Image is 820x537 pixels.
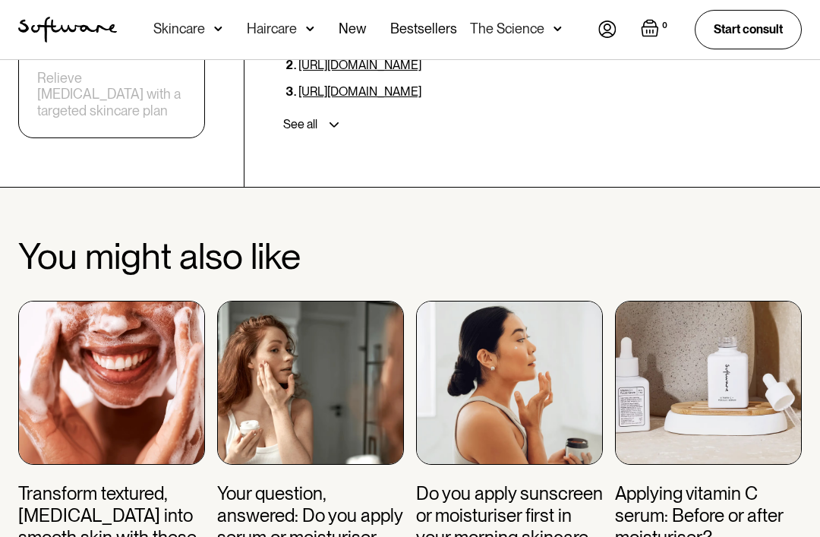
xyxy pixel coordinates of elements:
div: 0 [659,19,670,33]
img: arrow down [553,21,562,36]
a: Open empty cart [641,19,670,40]
a: [URL][DOMAIN_NAME] [298,58,421,72]
div: See all [283,117,317,132]
h2: You might also like [18,236,802,276]
a: [URL][DOMAIN_NAME] [298,84,421,99]
img: arrow down [214,21,222,36]
img: Software Logo [18,17,117,43]
div: Haircare [247,21,297,36]
a: Relieve [MEDICAL_DATA] with a targeted skincare plan [37,70,186,119]
div: The Science [470,21,544,36]
a: home [18,17,117,43]
a: Start consult [695,10,802,49]
div: Skincare [153,21,205,36]
img: arrow down [306,21,314,36]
